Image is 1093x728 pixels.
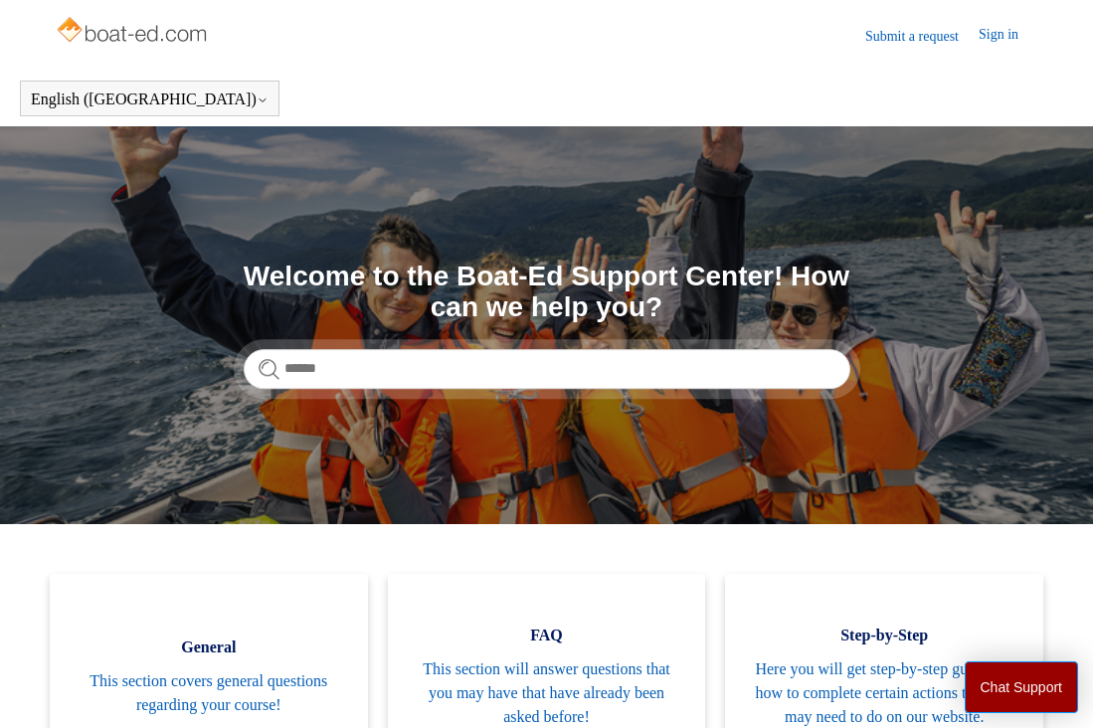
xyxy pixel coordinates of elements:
[80,636,338,659] span: General
[965,661,1079,713] button: Chat Support
[979,24,1038,48] a: Sign in
[418,624,676,647] span: FAQ
[244,349,850,389] input: Search
[865,26,979,47] a: Submit a request
[80,669,338,717] span: This section covers general questions regarding your course!
[31,91,269,108] button: English ([GEOGRAPHIC_DATA])
[755,624,1013,647] span: Step-by-Step
[55,12,213,52] img: Boat-Ed Help Center home page
[244,262,850,323] h1: Welcome to the Boat-Ed Support Center! How can we help you?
